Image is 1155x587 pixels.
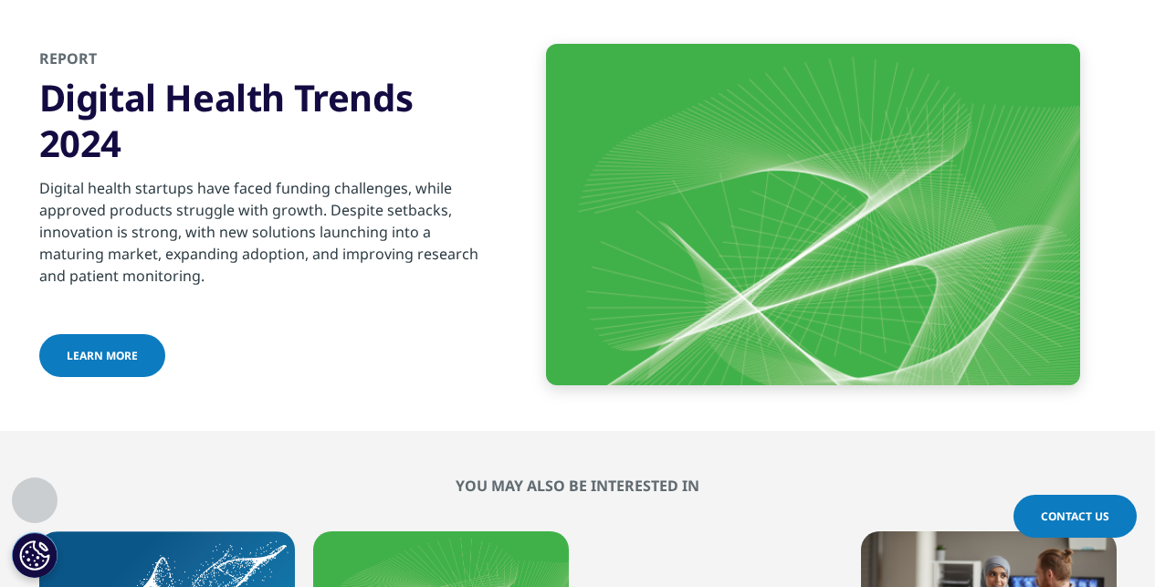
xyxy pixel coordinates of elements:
button: Ustawienia plików cookie [12,532,58,578]
span: Contact Us [1041,508,1109,524]
a: Learn more [39,334,165,377]
p: Digital health startups have faced funding challenges, while approved products struggle with grow... [39,177,482,298]
a: Contact Us [1013,495,1137,538]
h2: Report [39,48,482,75]
h2: You may also be interested in [39,477,1117,495]
h3: Digital Health Trends 2024 [39,75,482,166]
span: Learn more [67,348,138,363]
